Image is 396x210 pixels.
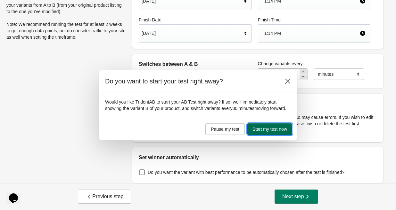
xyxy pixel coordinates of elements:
[105,77,276,86] h2: Do you want to start your test right away?
[211,127,239,132] span: Pause my test
[105,99,291,112] p: Would you like TridentAB to start your AB Test right away? If so, we'll immediately start showing...
[252,127,287,132] span: Start my test now
[247,123,292,135] button: Start my test now
[205,123,245,135] button: Pause my test
[6,184,27,204] iframe: chat widget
